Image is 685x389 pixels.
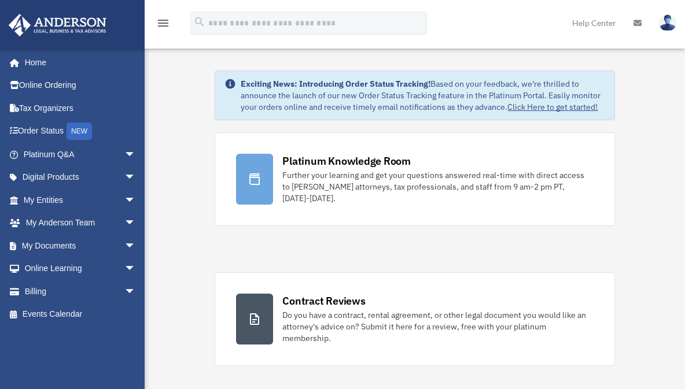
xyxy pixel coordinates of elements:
div: Further your learning and get your questions answered real-time with direct access to [PERSON_NAM... [282,169,593,204]
a: Platinum Q&Aarrow_drop_down [8,143,153,166]
i: search [193,16,206,28]
a: My Documentsarrow_drop_down [8,234,153,257]
a: Home [8,51,148,74]
div: Platinum Knowledge Room [282,154,411,168]
a: Online Learningarrow_drop_down [8,257,153,280]
div: Do you have a contract, rental agreement, or other legal document you would like an attorney's ad... [282,309,593,344]
img: Anderson Advisors Platinum Portal [5,14,110,36]
a: My Entitiesarrow_drop_down [8,188,153,212]
span: arrow_drop_down [124,212,148,235]
span: arrow_drop_down [124,234,148,258]
div: Contract Reviews [282,294,365,308]
a: Tax Organizers [8,97,153,120]
span: arrow_drop_down [124,257,148,281]
a: Events Calendar [8,303,153,326]
a: Online Ordering [8,74,153,97]
span: arrow_drop_down [124,188,148,212]
a: Digital Productsarrow_drop_down [8,166,153,189]
img: User Pic [659,14,676,31]
span: arrow_drop_down [124,280,148,303]
i: menu [156,16,170,30]
a: menu [156,20,170,30]
a: Platinum Knowledge Room Further your learning and get your questions answered real-time with dire... [215,132,614,226]
span: arrow_drop_down [124,143,148,166]
span: arrow_drop_down [124,166,148,190]
a: Billingarrow_drop_down [8,280,153,303]
div: NEW [67,123,92,140]
strong: Exciting News: Introducing Order Status Tracking! [241,79,430,89]
a: My Anderson Teamarrow_drop_down [8,212,153,235]
div: Based on your feedback, we're thrilled to announce the launch of our new Order Status Tracking fe... [241,78,605,113]
a: Click Here to get started! [507,102,598,112]
a: Order StatusNEW [8,120,153,143]
a: Contract Reviews Do you have a contract, rental agreement, or other legal document you would like... [215,272,614,366]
